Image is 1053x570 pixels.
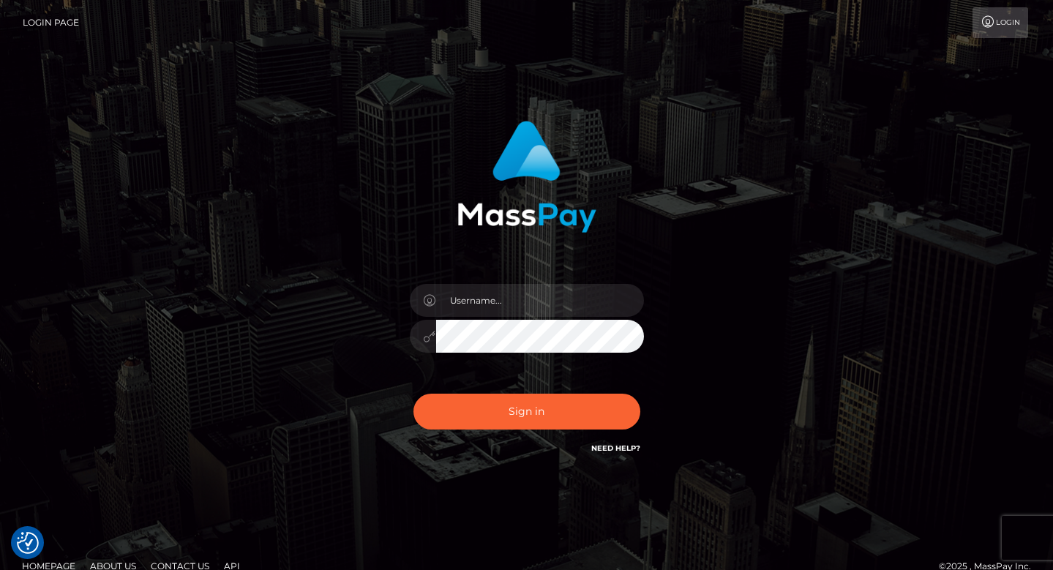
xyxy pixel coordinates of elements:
a: Login [973,7,1028,38]
input: Username... [436,284,644,317]
button: Consent Preferences [17,532,39,554]
a: Need Help? [591,443,640,453]
button: Sign in [413,394,640,430]
a: Login Page [23,7,79,38]
img: Revisit consent button [17,532,39,554]
img: MassPay Login [457,121,596,233]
